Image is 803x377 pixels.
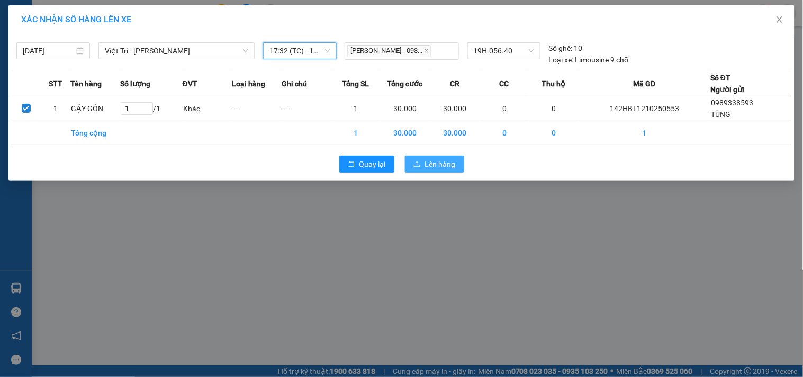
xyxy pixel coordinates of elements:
[474,43,534,59] span: 19H-056.40
[331,121,381,145] td: 1
[549,42,583,54] div: 10
[282,78,307,89] span: Ghi chú
[381,96,430,121] td: 30.000
[342,78,369,89] span: Tổng SL
[347,45,431,57] span: [PERSON_NAME] - 098...
[549,54,574,66] span: Loại xe:
[542,78,566,89] span: Thu hộ
[129,12,413,41] b: Công ty TNHH Trọng Hiếu Phú Thọ - Nam Cường Limousine
[430,96,480,121] td: 30.000
[359,158,386,170] span: Quay lại
[450,78,459,89] span: CR
[70,96,120,121] td: GẬY GÔN
[775,15,784,24] span: close
[232,78,265,89] span: Loại hàng
[711,98,753,107] span: 0989338593
[282,96,331,121] td: ---
[480,96,529,121] td: 0
[120,96,183,121] td: / 1
[99,44,443,58] li: Số nhà [STREET_ADDRESS][PERSON_NAME]
[105,43,248,59] span: Việt Trì - Mạc Thái Tổ
[710,72,744,95] div: Số ĐT Người gửi
[529,96,579,121] td: 0
[424,48,429,53] span: close
[529,121,579,145] td: 0
[70,78,102,89] span: Tên hàng
[269,43,330,59] span: 17:32 (TC) - 19H-056.40
[579,96,710,121] td: 142HBT1210250553
[41,96,70,121] td: 1
[23,45,74,57] input: 12/10/2025
[348,160,355,169] span: rollback
[579,121,710,145] td: 1
[120,78,150,89] span: Số lượng
[99,58,443,71] li: Hotline: 1900400028
[633,78,655,89] span: Mã GD
[500,78,509,89] span: CC
[480,121,529,145] td: 0
[430,121,480,145] td: 30.000
[381,121,430,145] td: 30.000
[49,78,62,89] span: STT
[70,121,120,145] td: Tổng cộng
[242,48,249,54] span: down
[232,96,282,121] td: ---
[711,110,730,119] span: TÙNG
[405,156,464,173] button: uploadLên hàng
[387,78,423,89] span: Tổng cước
[765,5,795,35] button: Close
[183,96,232,121] td: Khác
[425,158,456,170] span: Lên hàng
[331,96,381,121] td: 1
[339,156,394,173] button: rollbackQuay lại
[21,14,131,24] span: XÁC NHẬN SỐ HÀNG LÊN XE
[549,42,573,54] span: Số ghế:
[183,78,197,89] span: ĐVT
[413,160,421,169] span: upload
[549,54,629,66] div: Limousine 9 chỗ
